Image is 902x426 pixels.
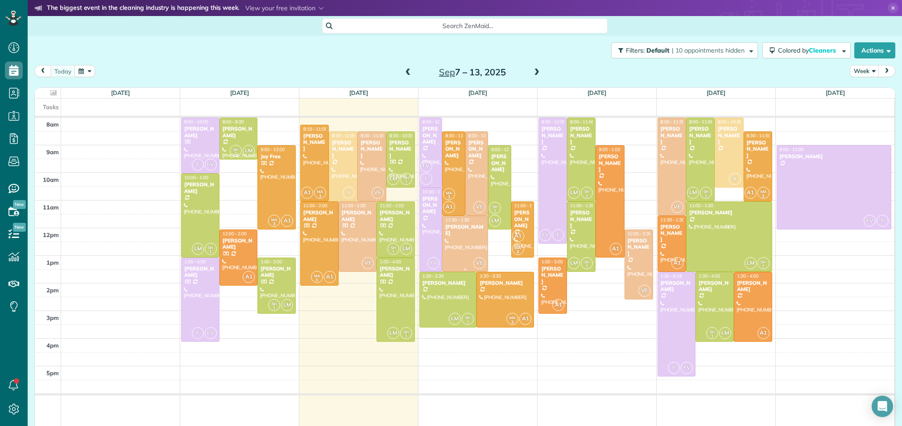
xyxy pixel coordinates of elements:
[445,217,469,223] span: 11:30 - 1:30
[672,46,745,54] span: | 10 appointments hidden
[519,313,531,325] span: A1
[192,327,204,339] span: F
[427,257,439,269] span: FV
[707,89,726,96] a: [DATE]
[568,257,580,269] span: LM
[269,220,280,228] small: 3
[332,133,356,139] span: 8:30 - 11:00
[260,266,293,279] div: [PERSON_NAME]
[758,192,769,201] small: 3
[707,332,718,340] small: 1
[570,126,593,145] div: [PERSON_NAME]
[404,329,409,334] span: SH
[826,89,845,96] a: [DATE]
[599,147,620,152] span: 9:00 - 1:00
[443,193,455,201] small: 3
[46,148,59,156] span: 9am
[542,119,566,125] span: 8:00 - 12:30
[387,173,399,185] span: LM
[222,238,255,250] div: [PERSON_NAME]
[480,273,501,279] span: 1:30 - 3:30
[761,189,766,194] span: MA
[349,89,368,96] a: [DATE]
[271,217,277,222] span: MA
[50,65,75,77] button: today
[689,119,713,125] span: 8:00 - 11:00
[233,147,239,152] span: SH
[439,66,455,78] span: Sep
[698,280,731,293] div: [PERSON_NAME]
[514,209,531,229] div: [PERSON_NAME]
[638,285,650,297] span: VE
[671,201,683,213] span: VE
[718,119,742,125] span: 8:00 - 10:30
[445,133,469,139] span: 8:30 - 11:30
[703,189,709,194] span: SH
[389,139,412,159] div: [PERSON_NAME]
[736,280,770,293] div: [PERSON_NAME]
[877,215,889,227] span: F
[512,230,524,242] span: A1
[46,369,59,377] span: 5pm
[779,153,889,160] div: [PERSON_NAME]
[747,133,771,139] span: 8:30 - 11:00
[746,139,770,159] div: [PERSON_NAME]
[43,103,59,111] span: Tasks
[661,217,685,223] span: 11:30 - 1:30
[261,147,285,152] span: 9:00 - 12:00
[489,215,501,227] span: LM
[568,187,580,199] span: LM
[47,4,239,13] strong: The biggest event in the cleaning industry is happening this week.
[43,231,59,238] span: 12pm
[422,280,474,286] div: [PERSON_NAME]
[465,315,471,320] span: SH
[552,299,564,311] span: A1
[762,42,851,58] button: Colored byCleaners
[462,318,473,327] small: 1
[422,189,447,195] span: 10:30 - 1:30
[314,192,326,201] small: 3
[473,201,485,213] span: VE
[443,201,455,213] span: A1
[223,119,244,125] span: 8:00 - 9:30
[668,362,680,374] span: F
[446,190,452,195] span: MA
[303,209,336,222] div: [PERSON_NAME]
[46,121,59,128] span: 8am
[689,126,712,145] div: [PERSON_NAME]
[445,139,462,159] div: [PERSON_NAME]
[445,224,485,237] div: [PERSON_NAME]
[389,133,414,139] span: 8:30 - 10:30
[598,153,621,172] div: [PERSON_NAME]
[192,243,204,255] span: LM
[513,248,524,256] small: 3
[515,245,521,250] span: MA
[489,207,501,215] small: 1
[303,203,327,209] span: 11:00 - 2:00
[541,266,564,285] div: [PERSON_NAME]
[13,223,26,232] span: New
[570,203,594,209] span: 11:00 - 1:30
[269,304,280,312] small: 1
[303,126,327,132] span: 8:15 - 11:00
[192,159,204,171] span: F
[661,119,685,125] span: 8:00 - 11:30
[699,273,720,279] span: 1:30 - 4:00
[360,139,383,159] div: [PERSON_NAME]
[507,318,518,327] small: 3
[184,175,208,180] span: 10:00 - 1:00
[646,46,670,54] span: Default
[627,238,650,257] div: [PERSON_NAME]
[400,243,412,255] span: LM
[230,150,241,158] small: 1
[379,209,412,222] div: [PERSON_NAME]
[222,126,255,139] div: [PERSON_NAME]
[758,262,769,270] small: 1
[542,259,563,265] span: 1:00 - 3:00
[552,229,564,241] span: F
[343,187,355,199] span: X
[13,200,26,209] span: New
[570,119,594,125] span: 8:00 - 11:00
[404,175,409,180] span: SH
[391,245,396,250] span: SH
